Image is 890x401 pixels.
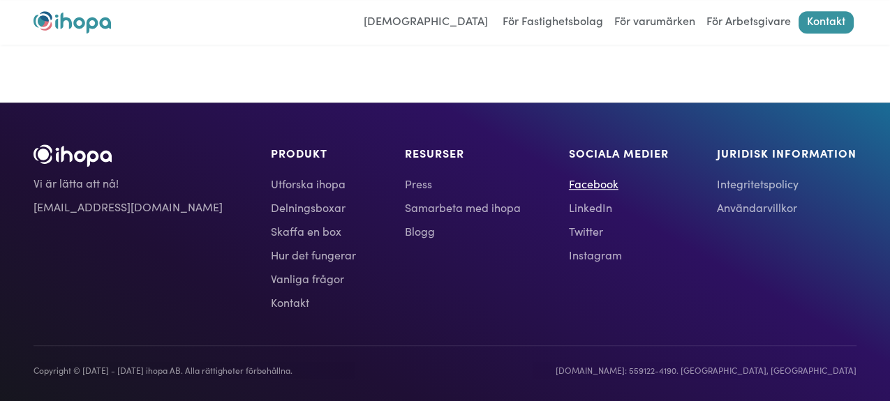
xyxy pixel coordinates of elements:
a: home [34,11,111,33]
a: [DEMOGRAPHIC_DATA] [357,11,495,33]
a: För Arbetsgivare [703,11,794,33]
a: Instagram [569,246,669,263]
a: Twitter [569,222,669,239]
a: Samarbeta med ihopa [405,199,521,215]
h2: RESURSER [405,144,521,161]
a: Kontakt [799,11,854,33]
a: Hur det fungerar [271,246,356,263]
a: För varumärken [611,11,699,33]
img: ihopa logo [34,11,111,33]
a: Integritetspolicy [717,175,856,192]
a: Blogg [405,222,521,239]
a: Delningsboxar [271,199,356,215]
div: Copyright © [DATE] - [DATE] ihopa AB. Alla rättigheter förbehållna. [34,363,292,378]
a: För Fastighetsbolag [499,11,607,33]
a: Press [405,175,521,192]
h2: SOCIALA MEDIER [569,144,669,161]
a: Skaffa en box [271,222,356,239]
a: Användarvillkor [717,199,856,215]
a: Vi är lätta att nå! [34,174,223,191]
h2: PRODUKT [271,144,356,161]
h2: JURIDISK INFORMATION [717,144,856,161]
img: ihopa Logo White [34,144,112,167]
a: Vanliga frågor [271,270,356,287]
a: LinkedIn [569,199,669,215]
a: Kontakt [271,294,356,310]
a: [EMAIL_ADDRESS][DOMAIN_NAME] [34,198,223,215]
a: Utforska ihopa [271,175,356,192]
a: Facebook [569,175,669,192]
div: [DOMAIN_NAME]: 559122-4190. [GEOGRAPHIC_DATA], [GEOGRAPHIC_DATA] [556,363,856,378]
